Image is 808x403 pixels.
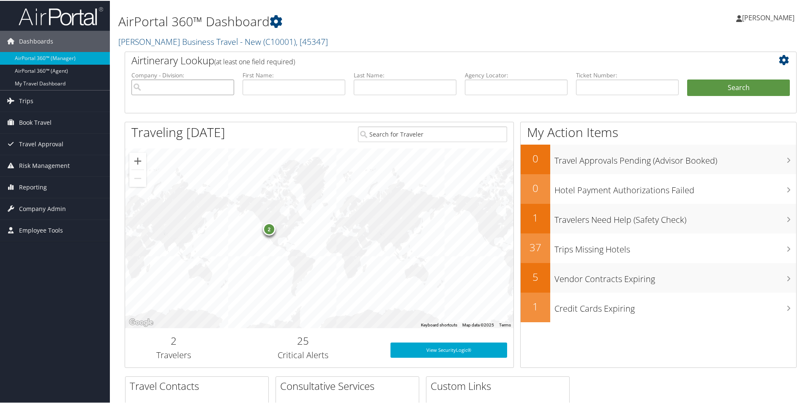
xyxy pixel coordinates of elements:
span: [PERSON_NAME] [742,12,794,22]
h2: 1 [521,299,550,313]
span: Trips [19,90,33,111]
h2: Airtinerary Lookup [131,52,734,67]
h2: 0 [521,180,550,195]
a: 0Hotel Payment Authorizations Failed [521,173,796,203]
button: Keyboard shortcuts [421,321,457,327]
div: 2 [262,222,275,235]
img: Google [127,316,155,327]
h3: Credit Cards Expiring [554,298,796,314]
h3: Critical Alerts [229,348,378,360]
h1: My Action Items [521,123,796,140]
span: Book Travel [19,111,52,132]
h3: Vendor Contracts Expiring [554,268,796,284]
span: Reporting [19,176,47,197]
h3: Travelers [131,348,216,360]
span: Dashboards [19,30,53,51]
h2: 0 [521,151,550,165]
span: (at least one field required) [214,56,295,66]
h1: Traveling [DATE] [131,123,225,140]
a: 5Vendor Contracts Expiring [521,262,796,292]
label: Company - Division: [131,70,234,79]
h2: 1 [521,210,550,224]
h2: 37 [521,239,550,254]
h2: 5 [521,269,550,283]
a: 0Travel Approvals Pending (Advisor Booked) [521,144,796,173]
h1: AirPortal 360™ Dashboard [118,12,575,30]
span: Map data ©2025 [462,322,494,326]
span: , [ 45347 ] [296,35,328,47]
h2: 2 [131,333,216,347]
label: Agency Locator: [465,70,568,79]
label: First Name: [243,70,345,79]
img: airportal-logo.png [19,5,103,25]
h3: Trips Missing Hotels [554,239,796,255]
h2: 25 [229,333,378,347]
input: Search for Traveler [358,126,507,141]
h3: Hotel Payment Authorizations Failed [554,179,796,195]
button: Search [687,79,790,96]
span: ( C10001 ) [263,35,296,47]
label: Ticket Number: [576,70,679,79]
a: 1Credit Cards Expiring [521,292,796,321]
a: 37Trips Missing Hotels [521,233,796,262]
a: [PERSON_NAME] Business Travel - New [118,35,328,47]
a: View SecurityLogic® [390,342,507,357]
a: 1Travelers Need Help (Safety Check) [521,203,796,233]
h3: Travel Approvals Pending (Advisor Booked) [554,150,796,166]
span: Travel Approval [19,133,63,154]
h2: Consultative Services [280,378,419,392]
span: Risk Management [19,154,70,175]
a: Terms (opens in new tab) [499,322,511,326]
label: Last Name: [354,70,456,79]
a: Open this area in Google Maps (opens a new window) [127,316,155,327]
h2: Custom Links [431,378,569,392]
button: Zoom in [129,152,146,169]
a: [PERSON_NAME] [736,4,803,30]
span: Company Admin [19,197,66,219]
span: Employee Tools [19,219,63,240]
h3: Travelers Need Help (Safety Check) [554,209,796,225]
button: Zoom out [129,169,146,186]
h2: Travel Contacts [130,378,268,392]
